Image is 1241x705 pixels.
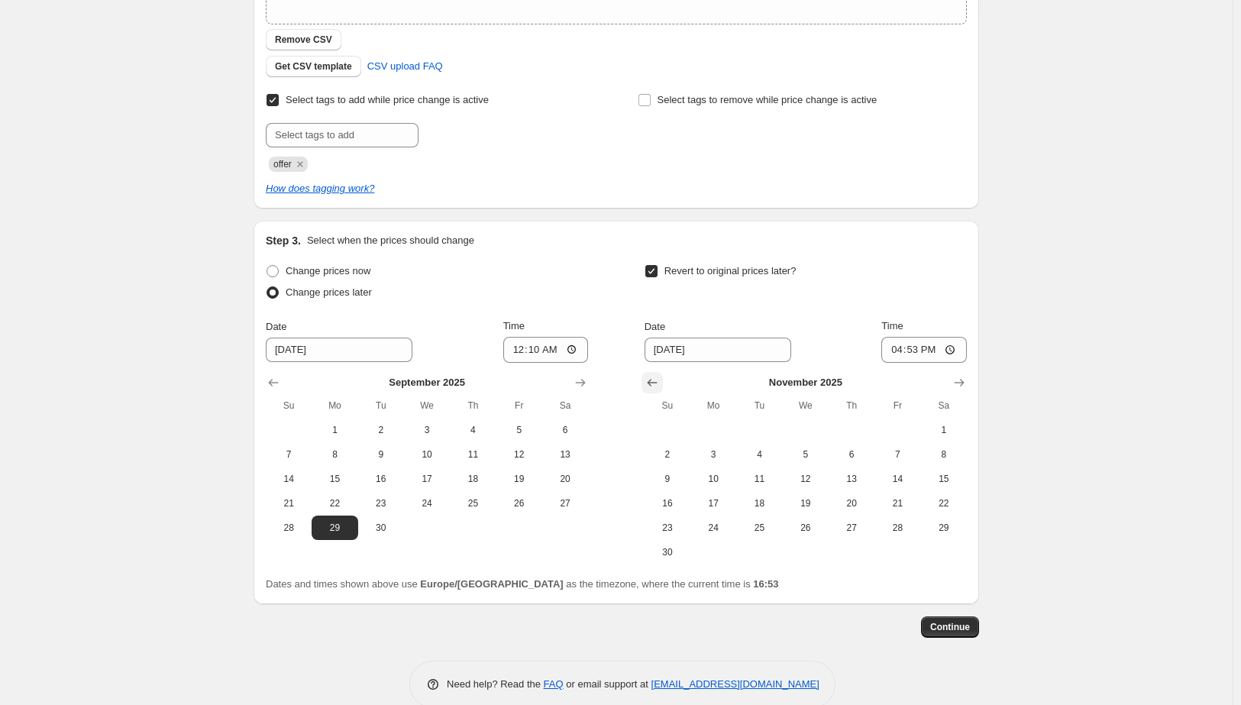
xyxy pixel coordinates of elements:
span: 12 [503,448,536,461]
span: 29 [927,522,961,534]
h2: Step 3. [266,233,301,248]
span: 6 [835,448,868,461]
th: Friday [874,393,920,418]
a: How does tagging work? [266,183,374,194]
button: Continue [921,616,979,638]
button: Friday November 7 2025 [874,442,920,467]
span: 19 [503,473,536,485]
span: We [410,399,444,412]
button: Monday September 22 2025 [312,491,357,516]
span: 25 [742,522,776,534]
button: Sunday November 2 2025 [645,442,690,467]
span: Remove CSV [275,34,332,46]
button: Wednesday September 24 2025 [404,491,450,516]
span: 24 [410,497,444,509]
span: 29 [318,522,351,534]
span: Change prices now [286,265,370,277]
span: 11 [456,448,490,461]
button: Tuesday September 2 2025 [358,418,404,442]
span: 15 [927,473,961,485]
button: Tuesday November 11 2025 [736,467,782,491]
span: 7 [881,448,914,461]
span: Sa [548,399,582,412]
span: 7 [272,448,305,461]
button: Show next month, October 2025 [570,372,591,393]
button: Tuesday September 9 2025 [358,442,404,467]
button: Wednesday November 5 2025 [783,442,829,467]
span: 4 [742,448,776,461]
button: Saturday September 20 2025 [542,467,588,491]
span: or email support at [564,678,651,690]
span: 27 [835,522,868,534]
input: 12:00 [503,337,589,363]
button: Sunday September 21 2025 [266,491,312,516]
button: Tuesday November 25 2025 [736,516,782,540]
th: Sunday [266,393,312,418]
span: 26 [503,497,536,509]
button: Remove offer [293,157,307,171]
th: Tuesday [736,393,782,418]
th: Wednesday [783,393,829,418]
p: Select when the prices should change [307,233,474,248]
button: Saturday September 27 2025 [542,491,588,516]
span: Dates and times shown above use as the timezone, where the current time is [266,578,779,590]
button: Thursday November 13 2025 [829,467,874,491]
span: 8 [927,448,961,461]
button: Monday September 15 2025 [312,467,357,491]
button: Monday November 3 2025 [690,442,736,467]
button: Wednesday November 19 2025 [783,491,829,516]
span: 10 [696,473,730,485]
span: 30 [651,546,684,558]
button: Saturday September 13 2025 [542,442,588,467]
button: Wednesday September 10 2025 [404,442,450,467]
button: Show next month, December 2025 [949,372,970,393]
span: 30 [364,522,398,534]
button: Show previous month, August 2025 [263,372,284,393]
th: Thursday [829,393,874,418]
button: Sunday November 23 2025 [645,516,690,540]
button: Show previous month, October 2025 [642,372,663,393]
span: Get CSV template [275,60,352,73]
span: 22 [927,497,961,509]
span: 17 [696,497,730,509]
button: Friday November 28 2025 [874,516,920,540]
button: Tuesday September 16 2025 [358,467,404,491]
span: Tu [364,399,398,412]
span: Th [456,399,490,412]
span: 4 [456,424,490,436]
span: 3 [696,448,730,461]
span: Mo [318,399,351,412]
span: 27 [548,497,582,509]
button: Monday September 8 2025 [312,442,357,467]
span: 23 [651,522,684,534]
button: Saturday November 8 2025 [921,442,967,467]
span: 28 [272,522,305,534]
span: 12 [789,473,822,485]
button: Friday November 14 2025 [874,467,920,491]
span: 20 [548,473,582,485]
span: 22 [318,497,351,509]
span: 16 [364,473,398,485]
span: offer [273,159,292,170]
a: FAQ [544,678,564,690]
button: Remove CSV [266,29,341,50]
span: 5 [789,448,822,461]
button: Friday September 12 2025 [496,442,542,467]
span: Sa [927,399,961,412]
span: 13 [548,448,582,461]
span: 11 [742,473,776,485]
button: Monday November 10 2025 [690,467,736,491]
button: Sunday September 28 2025 [266,516,312,540]
span: 9 [651,473,684,485]
span: 26 [789,522,822,534]
th: Thursday [450,393,496,418]
span: 14 [272,473,305,485]
button: Sunday November 9 2025 [645,467,690,491]
th: Saturday [921,393,967,418]
input: Select tags to add [266,123,419,147]
span: 5 [503,424,536,436]
button: Sunday September 7 2025 [266,442,312,467]
button: Thursday November 6 2025 [829,442,874,467]
span: 13 [835,473,868,485]
span: 18 [742,497,776,509]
